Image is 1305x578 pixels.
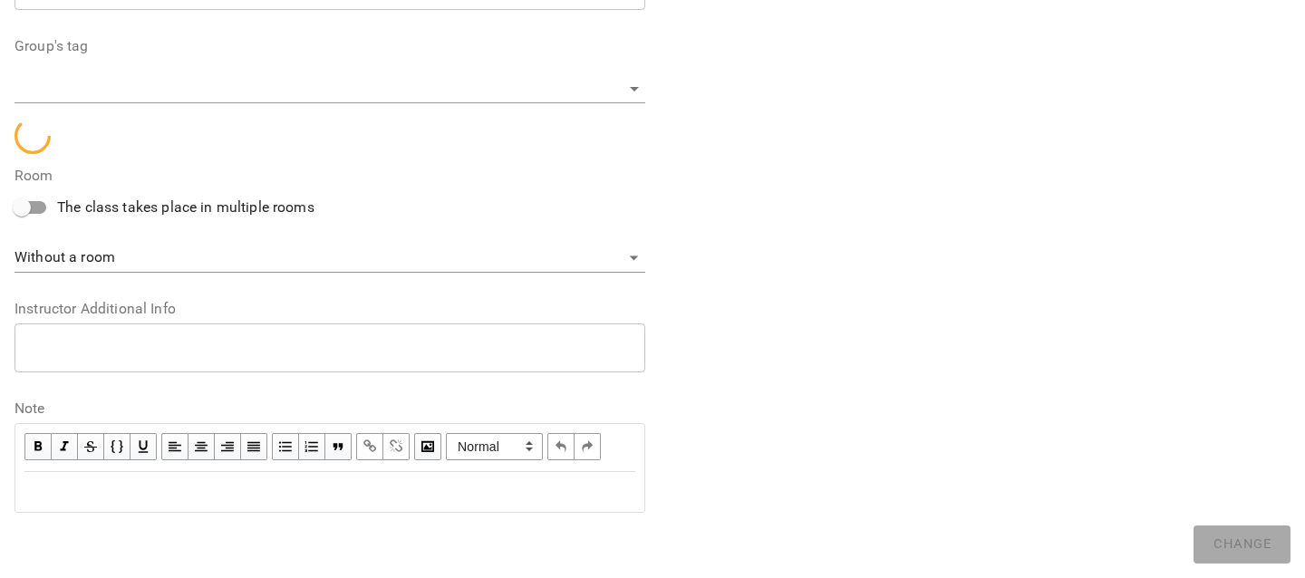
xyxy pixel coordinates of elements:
[161,433,188,460] button: Align Left
[14,401,645,416] label: Note
[383,433,410,460] button: Remove Link
[272,433,299,460] button: UL
[356,433,383,460] button: Link
[446,433,543,460] span: Normal
[14,169,645,183] label: Room
[78,433,104,460] button: Strikethrough
[547,433,575,460] button: Undo
[215,433,241,460] button: Align Right
[16,473,643,511] div: Edit text
[104,433,130,460] button: Monospace
[325,433,352,460] button: Blockquote
[24,433,52,460] button: Bold
[14,302,645,316] label: Instructor Additional Info
[241,433,267,460] button: Align Justify
[57,197,314,218] span: The class takes place in multiple rooms
[188,433,215,460] button: Align Center
[299,433,325,460] button: OL
[52,433,78,460] button: Italic
[130,433,157,460] button: Underline
[414,433,441,460] button: Image
[575,433,601,460] button: Redo
[14,39,645,53] label: Group's tag
[14,244,645,273] div: Without a room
